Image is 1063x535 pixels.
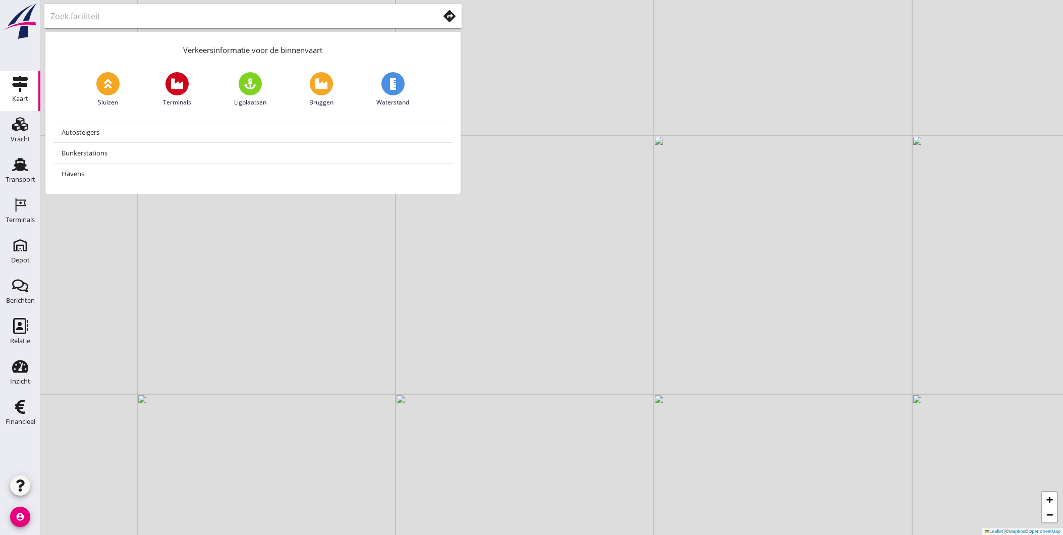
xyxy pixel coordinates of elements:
a: Sluizen [96,72,120,107]
div: © © [982,528,1063,535]
a: Terminals [163,72,191,107]
span: Sluizen [98,98,118,107]
input: Zoek faciliteit [50,8,425,24]
div: Bunkerstations [62,147,444,159]
a: Mapbox [1009,529,1025,534]
a: Zoom out [1042,507,1057,522]
i: account_circle [10,507,30,527]
div: Berichten [6,297,35,304]
div: Vracht [11,136,30,142]
div: Havens [62,168,444,180]
a: Bruggen [309,72,333,107]
a: Leaflet [985,529,1003,534]
span: | [1004,529,1005,534]
div: Autosteigers [62,126,444,138]
div: Transport [6,176,35,183]
div: Depot [11,257,30,263]
a: Waterstand [376,72,409,107]
span: Waterstand [376,98,409,107]
span: + [1046,493,1053,506]
img: logo-small.a267ee39.svg [2,3,38,40]
div: Kaart [12,95,28,102]
span: Ligplaatsen [234,98,266,107]
span: Bruggen [309,98,333,107]
a: Ligplaatsen [234,72,266,107]
div: Relatie [10,338,30,344]
div: Verkeersinformatie voor de binnenvaart [45,32,461,64]
div: Financieel [6,418,35,425]
span: Terminals [163,98,191,107]
div: Terminals [6,217,35,223]
span: − [1046,508,1053,521]
a: Zoom in [1042,492,1057,507]
a: OpenStreetMap [1028,529,1060,534]
div: Inzicht [10,378,30,385]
